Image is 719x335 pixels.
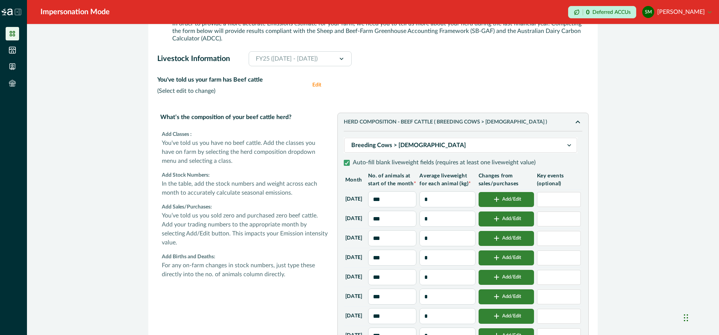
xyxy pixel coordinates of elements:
p: Deferred ACCUs [592,9,631,15]
p: Auto-fill blank liveweight fields (requires at least one liveweight value) [353,159,536,166]
p: Add Sales/Purchases: [162,203,328,211]
p: [DATE] [345,195,362,203]
button: Add/Edit [479,309,534,324]
p: Average liveweight for each animal (kg) [419,172,475,188]
p: [DATE] [345,273,362,281]
p: [DATE] [345,254,362,262]
p: [DATE] [345,312,362,320]
p: 0 [586,9,589,15]
div: Drag [684,307,688,329]
p: [DATE] [345,293,362,301]
div: Impersonation Mode [40,6,110,18]
button: Add/Edit [479,270,534,285]
p: Changes from sales/purchases [479,172,534,188]
p: [DATE] [345,215,362,223]
button: Add/Edit [479,192,534,207]
button: Add/Edit [479,231,534,246]
p: No. of animals at start of the month [368,172,417,188]
p: Month [345,176,365,184]
p: Add Births and Deaths: [162,253,328,261]
p: You’ve told us you sold zero and purchased zero beef cattle. Add your trading numbers to the appr... [162,211,328,247]
button: Steve Le Moenic[PERSON_NAME] [642,3,712,21]
p: For any on-farm changes in stock numbers, just type these directly into the no. of animals column... [162,261,328,279]
img: Logo [1,9,13,15]
p: Key events (optional) [537,172,581,188]
p: You've told us you have no beef cattle. Add the classes you have on farm by selecting the herd co... [162,138,328,165]
p: What’s the composition of your beef cattle herd? [157,110,331,125]
p: HERD COMPOSITION - Beef cattle ( Breeding Cows > [DEMOGRAPHIC_DATA] ) [344,119,573,125]
button: Add/Edit [479,289,534,304]
p: In order to provide a more accurate Emissions estimate for your farm, we need you to tell us more... [172,20,589,42]
p: ( Select edit to change ) [157,87,306,95]
p: You've told us your farm has Beef cattle [157,75,306,84]
button: Add/Edit [479,250,534,265]
p: Add Stock Numbers: [162,171,328,179]
iframe: Chat Widget [682,299,719,335]
button: HERD COMPOSITION - Beef cattle ( Breeding Cows > [DEMOGRAPHIC_DATA] ) [344,118,582,127]
p: [DATE] [345,234,362,242]
p: Add Classes : [162,131,328,138]
button: Add/Edit [479,211,534,226]
button: Edit [312,75,327,95]
p: Livestock Information [157,54,230,63]
p: In the table, add the stock numbers and weight across each month to accurately calculate seasonal... [162,179,328,197]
